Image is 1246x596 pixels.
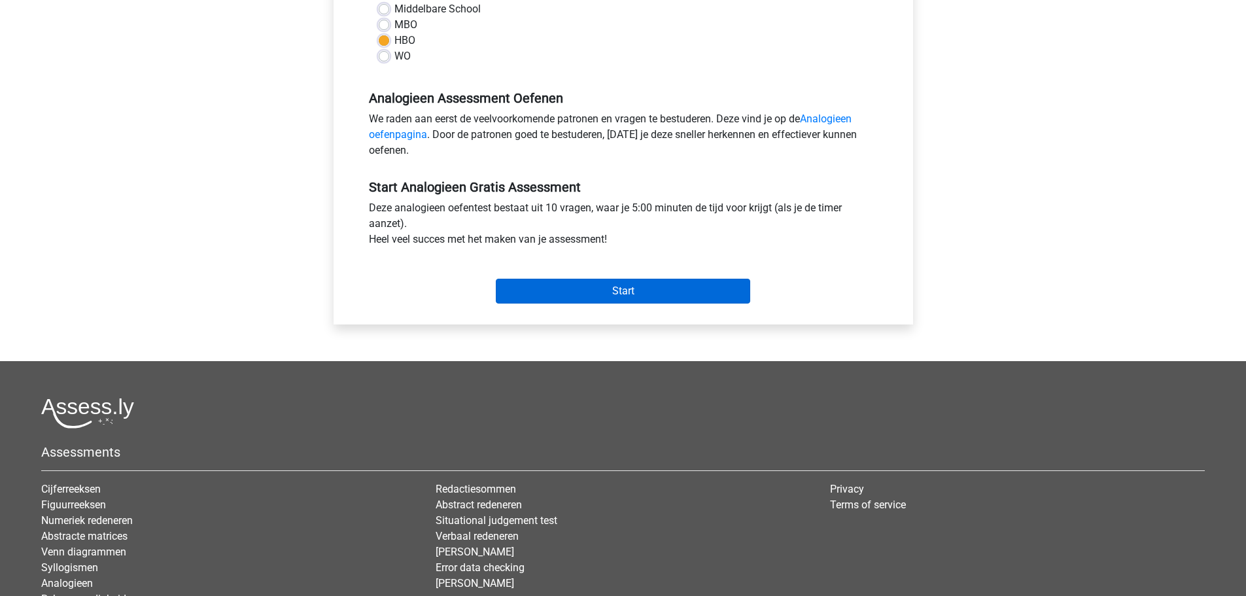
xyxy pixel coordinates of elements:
[496,279,750,304] input: Start
[41,530,128,542] a: Abstracte matrices
[436,561,525,574] a: Error data checking
[436,499,522,511] a: Abstract redeneren
[394,1,481,17] label: Middelbare School
[41,577,93,589] a: Analogieen
[436,530,519,542] a: Verbaal redeneren
[830,483,864,495] a: Privacy
[41,561,98,574] a: Syllogismen
[830,499,906,511] a: Terms of service
[394,33,415,48] label: HBO
[41,398,134,429] img: Assessly logo
[41,444,1205,460] h5: Assessments
[436,514,557,527] a: Situational judgement test
[369,90,878,106] h5: Analogieen Assessment Oefenen
[359,200,888,253] div: Deze analogieen oefentest bestaat uit 10 vragen, waar je 5:00 minuten de tijd voor krijgt (als je...
[369,179,878,195] h5: Start Analogieen Gratis Assessment
[394,48,411,64] label: WO
[359,111,888,164] div: We raden aan eerst de veelvoorkomende patronen en vragen te bestuderen. Deze vind je op de . Door...
[41,546,126,558] a: Venn diagrammen
[394,17,417,33] label: MBO
[436,483,516,495] a: Redactiesommen
[41,483,101,495] a: Cijferreeksen
[41,514,133,527] a: Numeriek redeneren
[41,499,106,511] a: Figuurreeksen
[436,577,514,589] a: [PERSON_NAME]
[436,546,514,558] a: [PERSON_NAME]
